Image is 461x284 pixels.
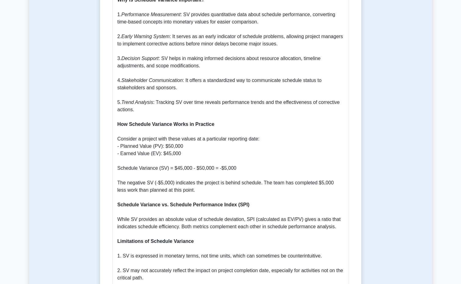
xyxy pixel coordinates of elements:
i: Performance Measurement [121,12,181,17]
i: Decision Support [121,56,159,61]
i: Trend Analysis [121,100,153,105]
i: Early Warning System [121,34,170,39]
b: Schedule Variance vs. Schedule Performance Index (SPI) [117,202,250,207]
b: Limitations of Schedule Variance [117,239,194,244]
b: How Schedule Variance Works in Practice [117,122,214,127]
i: Stakeholder Communication [121,78,183,83]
